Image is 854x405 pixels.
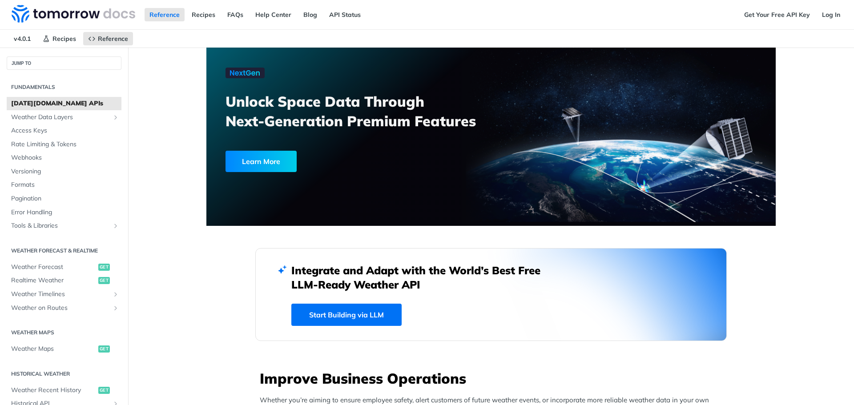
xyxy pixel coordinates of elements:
a: Recipes [187,8,220,21]
h2: Weather Forecast & realtime [7,247,121,255]
button: Show subpages for Weather Timelines [112,291,119,298]
span: Versioning [11,167,119,176]
a: Weather Forecastget [7,261,121,274]
button: Show subpages for Tools & Libraries [112,222,119,229]
span: get [98,264,110,271]
span: Recipes [52,35,76,43]
span: Weather Maps [11,345,96,353]
div: Learn More [226,151,297,172]
a: Blog [298,8,322,21]
span: Rate Limiting & Tokens [11,140,119,149]
span: Weather on Routes [11,304,110,313]
span: Formats [11,180,119,189]
h3: Improve Business Operations [260,369,727,388]
a: Learn More [226,151,446,172]
a: [DATE][DOMAIN_NAME] APIs [7,97,121,110]
a: Weather on RoutesShow subpages for Weather on Routes [7,301,121,315]
a: Access Keys [7,124,121,137]
a: Get Your Free API Key [739,8,815,21]
span: Weather Timelines [11,290,110,299]
a: Weather TimelinesShow subpages for Weather Timelines [7,288,121,301]
button: JUMP TO [7,56,121,70]
button: Show subpages for Weather on Routes [112,305,119,312]
a: Log In [817,8,845,21]
button: Show subpages for Weather Data Layers [112,114,119,121]
span: Tools & Libraries [11,221,110,230]
a: Tools & LibrariesShow subpages for Tools & Libraries [7,219,121,233]
span: Access Keys [11,126,119,135]
span: Realtime Weather [11,276,96,285]
a: FAQs [222,8,248,21]
span: Pagination [11,194,119,203]
span: [DATE][DOMAIN_NAME] APIs [11,99,119,108]
a: Start Building via LLM [291,304,402,326]
a: API Status [324,8,366,21]
a: Weather Recent Historyget [7,384,121,397]
a: Weather Data LayersShow subpages for Weather Data Layers [7,111,121,124]
h2: Weather Maps [7,329,121,337]
span: get [98,345,110,353]
img: Tomorrow.io Weather API Docs [12,5,135,23]
span: Webhooks [11,153,119,162]
a: Formats [7,178,121,192]
a: Error Handling [7,206,121,219]
a: Weather Mapsget [7,342,121,356]
span: v4.0.1 [9,32,36,45]
a: Webhooks [7,151,121,164]
a: Reference [145,8,185,21]
h2: Integrate and Adapt with the World’s Best Free LLM-Ready Weather API [291,263,554,292]
span: Weather Forecast [11,263,96,272]
h3: Unlock Space Data Through Next-Generation Premium Features [226,92,501,131]
a: Rate Limiting & Tokens [7,138,121,151]
h2: Fundamentals [7,83,121,91]
a: Realtime Weatherget [7,274,121,287]
a: Pagination [7,192,121,205]
span: Weather Recent History [11,386,96,395]
span: Error Handling [11,208,119,217]
a: Reference [83,32,133,45]
h2: Historical Weather [7,370,121,378]
img: NextGen [226,68,265,78]
span: get [98,387,110,394]
span: Weather Data Layers [11,113,110,122]
a: Versioning [7,165,121,178]
a: Recipes [38,32,81,45]
a: Help Center [250,8,296,21]
span: Reference [98,35,128,43]
span: get [98,277,110,284]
